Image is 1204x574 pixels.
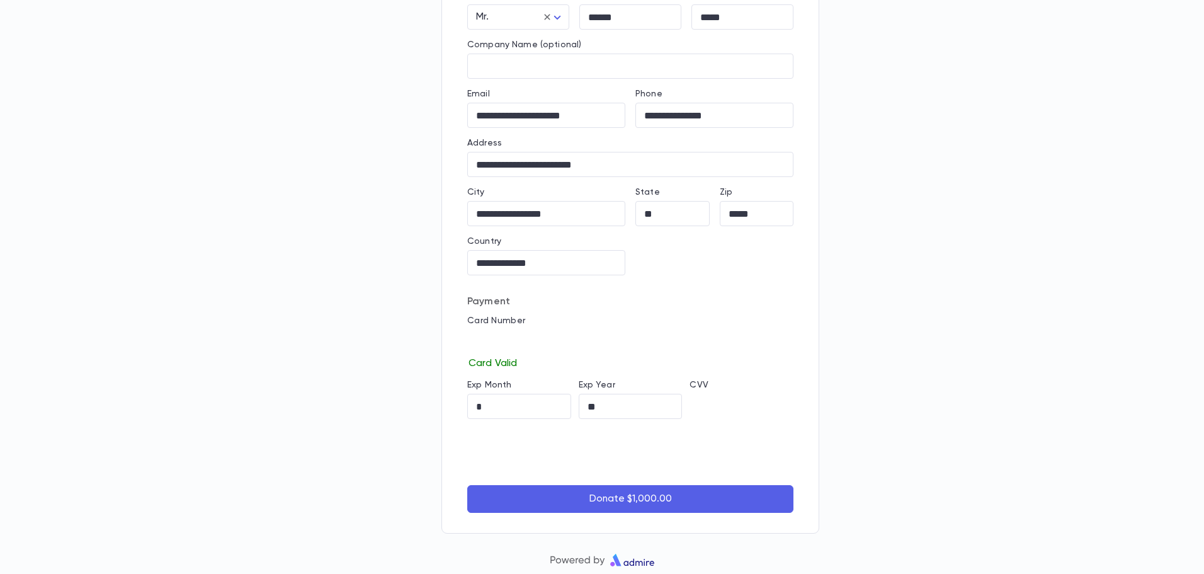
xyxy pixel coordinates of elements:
[467,5,569,30] div: Mr.
[467,40,581,50] label: Company Name (optional)
[467,380,511,390] label: Exp Month
[467,296,793,308] p: Payment
[467,485,793,513] button: Donate $1,000.00
[467,316,793,326] p: Card Number
[467,236,501,246] label: Country
[690,380,793,390] p: CVV
[467,330,793,355] iframe: card
[635,187,660,197] label: State
[467,89,490,99] label: Email
[467,138,502,148] label: Address
[467,187,485,197] label: City
[635,89,662,99] label: Phone
[690,394,793,419] iframe: cvv
[476,12,489,22] span: Mr.
[720,187,732,197] label: Zip
[467,355,793,370] p: Card Valid
[579,380,615,390] label: Exp Year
